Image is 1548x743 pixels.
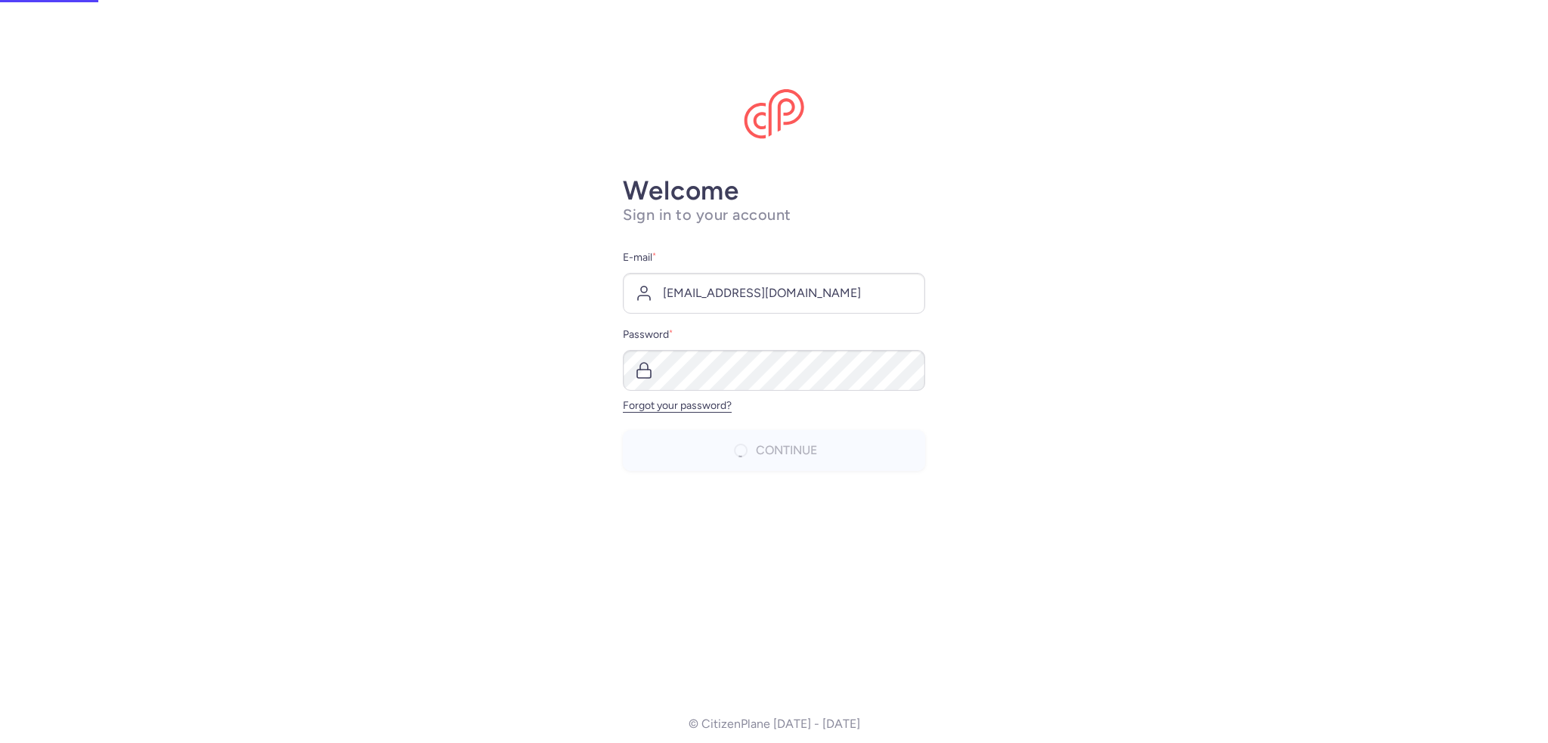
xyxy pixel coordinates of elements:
[689,717,860,731] p: © CitizenPlane [DATE] - [DATE]
[756,444,817,457] span: Continue
[623,326,925,344] label: Password
[623,175,739,206] strong: Welcome
[623,399,732,412] a: Forgot your password?
[623,249,925,267] label: E-mail
[623,206,925,224] h1: Sign in to your account
[744,89,804,139] img: CitizenPlane logo
[623,273,925,314] input: user@example.com
[623,430,925,471] button: Continue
